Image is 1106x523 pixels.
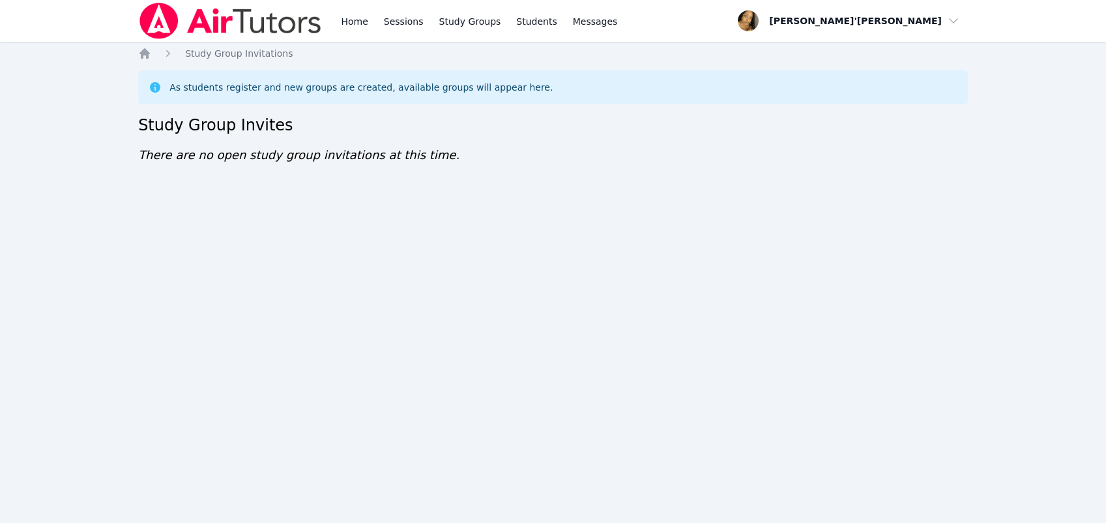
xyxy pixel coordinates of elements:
span: Study Group Invitations [185,48,293,59]
div: As students register and new groups are created, available groups will appear here. [169,81,553,94]
span: There are no open study group invitations at this time. [138,148,459,162]
h2: Study Group Invites [138,115,968,136]
span: Messages [573,15,618,28]
img: Air Tutors [138,3,323,39]
nav: Breadcrumb [138,47,968,60]
a: Study Group Invitations [185,47,293,60]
